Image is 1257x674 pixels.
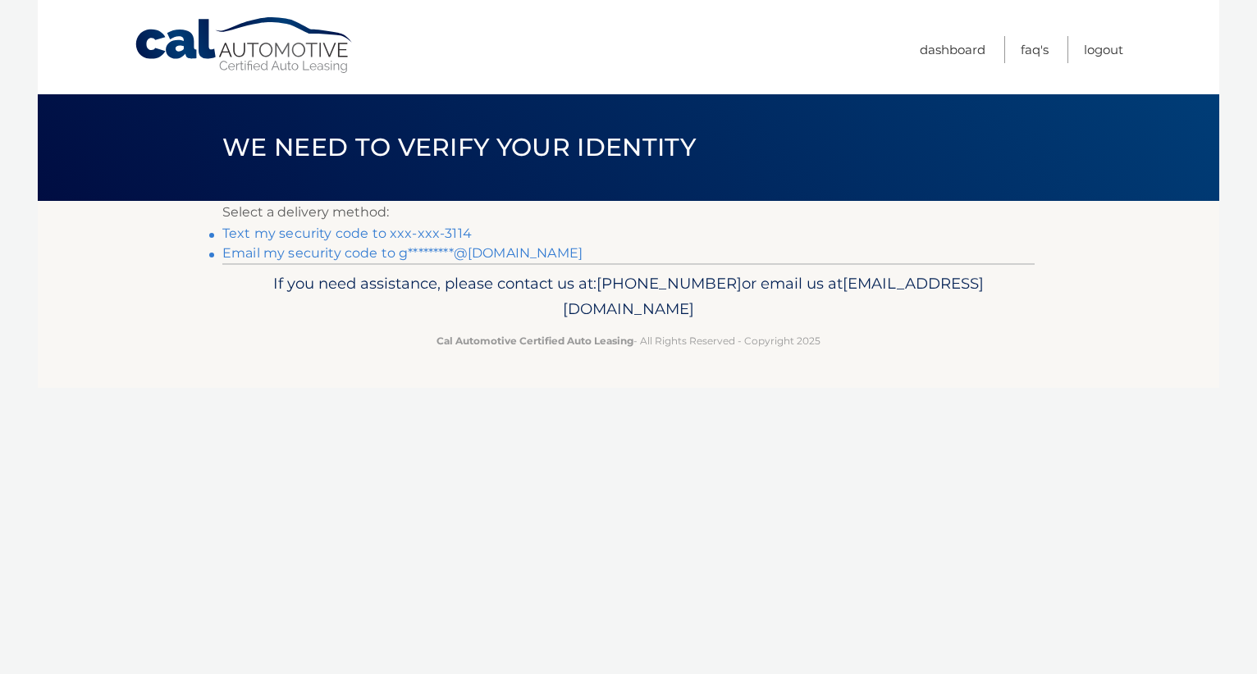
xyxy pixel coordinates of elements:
[233,332,1024,349] p: - All Rights Reserved - Copyright 2025
[222,132,696,162] span: We need to verify your identity
[437,335,633,347] strong: Cal Automotive Certified Auto Leasing
[1084,36,1123,63] a: Logout
[1021,36,1049,63] a: FAQ's
[233,271,1024,323] p: If you need assistance, please contact us at: or email us at
[597,274,742,293] span: [PHONE_NUMBER]
[222,201,1035,224] p: Select a delivery method:
[920,36,985,63] a: Dashboard
[222,245,583,261] a: Email my security code to g*********@[DOMAIN_NAME]
[134,16,355,75] a: Cal Automotive
[222,225,472,241] a: Text my security code to xxx-xxx-3114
